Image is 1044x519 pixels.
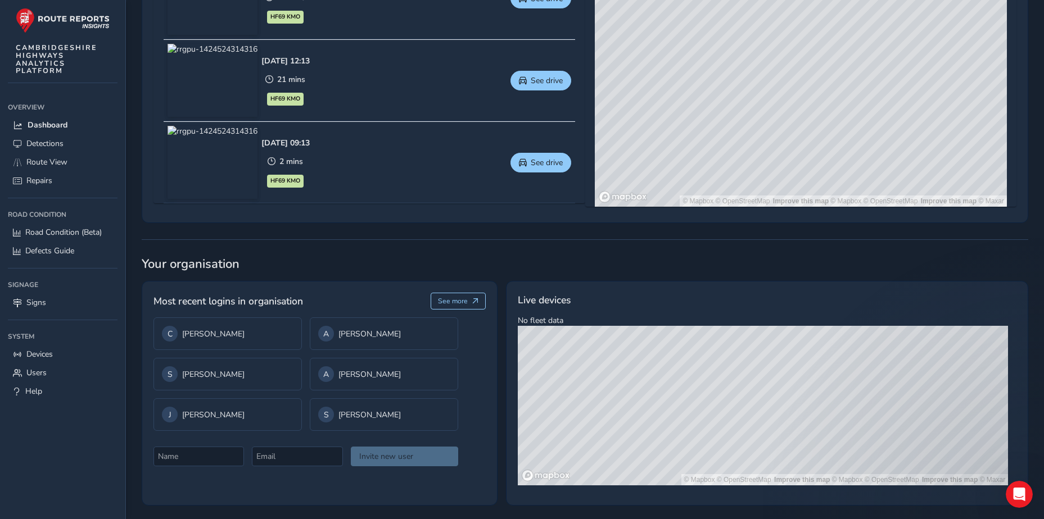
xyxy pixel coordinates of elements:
[8,363,117,382] a: Users
[8,206,117,223] div: Road Condition
[25,386,42,397] span: Help
[270,12,300,21] span: HF69 KMO
[8,242,117,260] a: Defects Guide
[1006,481,1033,508] iframe: Intercom live chat
[510,153,571,172] button: See drive
[270,176,300,185] span: HF69 KMO
[28,120,67,130] span: Dashboard
[438,297,468,306] span: See more
[8,276,117,293] div: Signage
[261,138,310,148] div: [DATE] 09:13
[162,407,293,422] div: [PERSON_NAME]
[8,293,117,312] a: Signs
[323,369,329,380] span: A
[168,126,257,199] img: rrgpu-1424524314316
[506,281,1028,506] div: No fleet data
[162,366,293,382] div: [PERSON_NAME]
[8,382,117,400] a: Help
[168,329,173,339] span: C
[8,345,117,363] a: Devices
[168,369,173,380] span: S
[431,293,486,309] button: See more
[26,175,52,186] span: Repairs
[324,409,329,420] span: S
[8,116,117,134] a: Dashboard
[323,329,329,339] span: A
[26,349,53,359] span: Devices
[277,74,305,85] span: 21 mins
[26,367,47,378] span: Users
[153,447,244,466] input: Name
[8,134,117,153] a: Detections
[318,326,450,342] div: [PERSON_NAME]
[510,71,571,90] button: See drive
[25,227,102,238] span: Road Condition (Beta)
[8,223,117,242] a: Road Condition (Beta)
[16,8,110,33] img: rr logo
[142,256,1028,272] span: Your organisation
[16,44,97,75] span: CAMBRIDGESHIRE HIGHWAYS ANALYTICS PLATFORM
[518,293,571,307] span: Live devices
[8,153,117,171] a: Route View
[8,328,117,345] div: System
[531,75,563,86] span: See drive
[8,171,117,190] a: Repairs
[8,99,117,116] div: Overview
[252,447,342,466] input: Email
[26,138,64,149] span: Detections
[25,245,74,256] span: Defects Guide
[26,297,46,308] span: Signs
[318,407,450,422] div: [PERSON_NAME]
[153,294,303,308] span: Most recent logins in organisation
[270,94,300,103] span: HF69 KMO
[162,326,293,342] div: [PERSON_NAME]
[531,157,563,168] span: See drive
[168,44,257,117] img: rrgpu-1424524314316
[279,156,303,167] span: 2 mins
[169,409,171,420] span: J
[261,56,310,66] div: [DATE] 12:13
[318,366,450,382] div: [PERSON_NAME]
[26,157,67,167] span: Route View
